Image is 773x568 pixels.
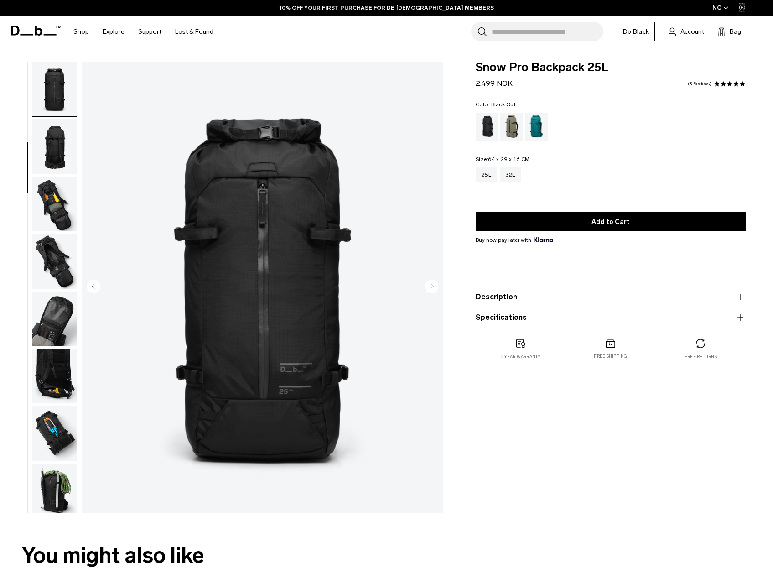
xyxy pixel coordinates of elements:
[32,119,77,174] img: Snow Pro Backpack 25L Black Out
[476,113,498,141] a: Black Out
[32,291,77,347] button: Snow Pro Backpack 25L Black Out
[534,237,553,242] img: {"height" => 20, "alt" => "Klarna"}
[425,279,439,295] button: Next slide
[82,62,443,513] img: Snow Pro Backpack 25L Black Out
[32,176,77,232] button: Snow Pro Backpack 25L Black Out
[82,62,443,513] li: 3 / 11
[87,279,100,295] button: Previous slide
[476,312,746,323] button: Specifications
[594,353,627,360] p: Free shipping
[501,354,540,360] p: 2 year warranty
[32,349,77,403] img: Snow Pro Backpack 25L Black Out
[138,16,161,48] a: Support
[103,16,125,48] a: Explore
[669,26,704,37] a: Account
[476,212,746,231] button: Add to Cart
[476,167,497,182] a: 25L
[500,167,521,182] a: 32L
[525,113,548,141] a: Midnight Teal
[718,26,741,37] button: Bag
[476,79,513,88] span: 2.499 NOK
[688,82,711,86] a: 3 reviews
[32,464,77,518] img: Snow Pro Backpack 25L Black Out
[32,406,77,461] img: Snow Pro Backpack 25L Black Out
[476,236,553,244] span: Buy now pay later with
[32,348,77,404] button: Snow Pro Backpack 25L Black Out
[730,27,741,36] span: Bag
[280,4,494,12] a: 10% OFF YOUR FIRST PURCHASE FOR DB [DEMOGRAPHIC_DATA] MEMBERS
[32,292,77,346] img: Snow Pro Backpack 25L Black Out
[488,156,529,162] span: 64 x 29 x 16 CM
[32,177,77,231] img: Snow Pro Backpack 25L Black Out
[73,16,89,48] a: Shop
[680,27,704,36] span: Account
[32,463,77,519] button: Snow Pro Backpack 25L Black Out
[685,354,717,360] p: Free returns
[491,101,516,108] span: Black Out
[617,22,655,41] a: Db Black
[476,156,529,162] legend: Size:
[476,292,746,302] button: Description
[500,113,523,141] a: Mash Green
[32,62,77,117] img: Snow Pro Backpack 25L Black Out
[476,102,516,107] legend: Color:
[67,16,220,48] nav: Main Navigation
[175,16,213,48] a: Lost & Found
[476,62,746,73] span: Snow Pro Backpack 25L
[32,234,77,289] img: Snow Pro Backpack 25L Black Out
